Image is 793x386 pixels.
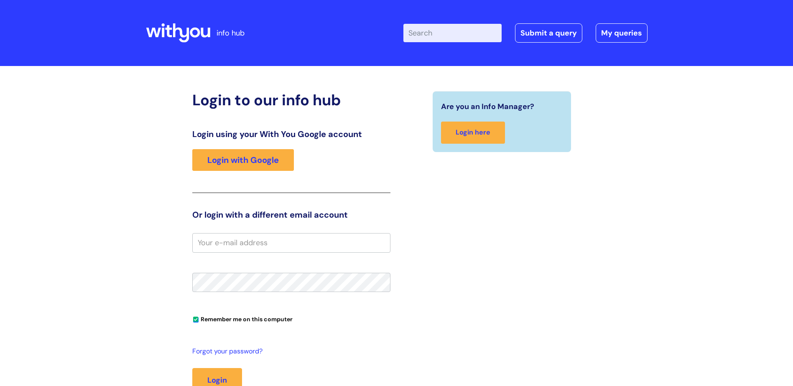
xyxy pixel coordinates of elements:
a: Submit a query [515,23,582,43]
input: Your e-mail address [192,233,390,252]
h3: Or login with a different email account [192,210,390,220]
a: My queries [596,23,648,43]
h3: Login using your With You Google account [192,129,390,139]
span: Are you an Info Manager? [441,100,534,113]
label: Remember me on this computer [192,314,293,323]
a: Login with Google [192,149,294,171]
p: info hub [217,26,245,40]
a: Login here [441,122,505,144]
input: Remember me on this computer [193,317,199,323]
input: Search [403,24,502,42]
div: You can uncheck this option if you're logging in from a shared device [192,312,390,325]
h2: Login to our info hub [192,91,390,109]
a: Forgot your password? [192,345,386,358]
